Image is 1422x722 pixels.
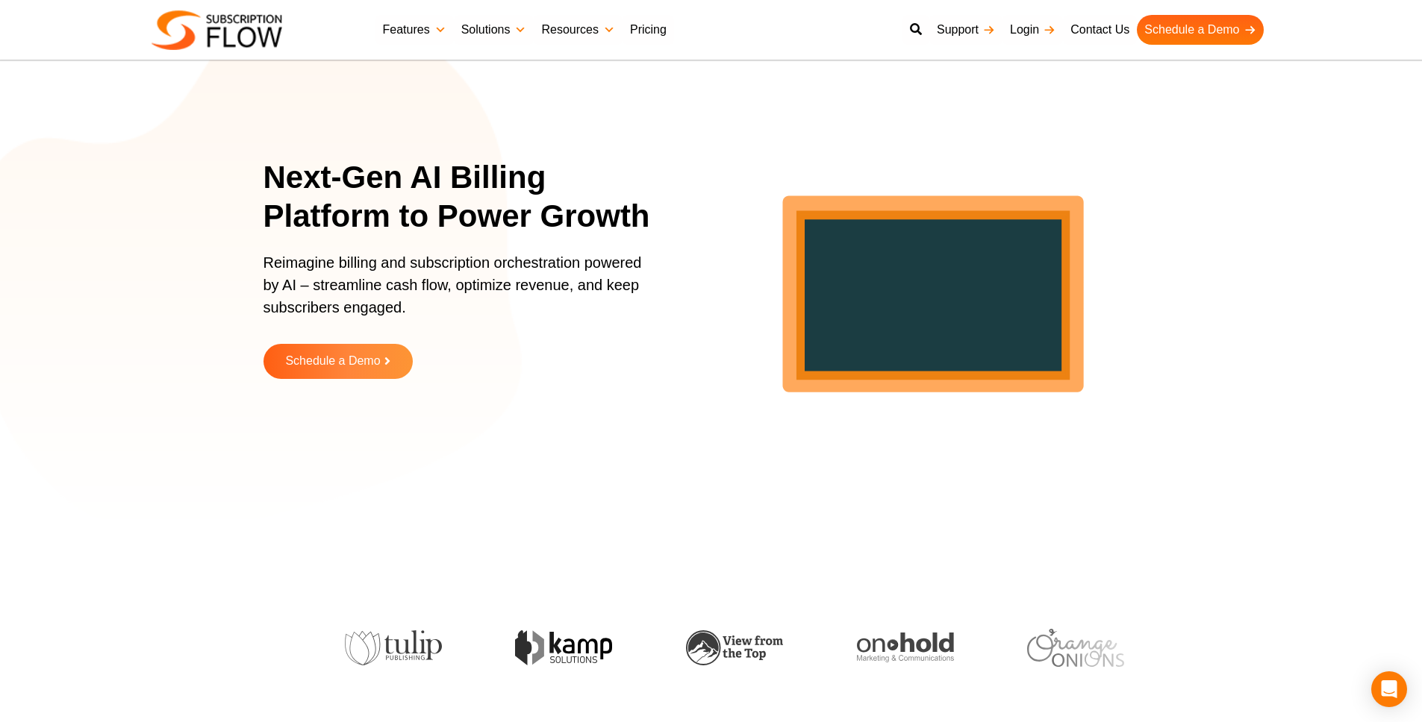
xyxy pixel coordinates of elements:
a: Schedule a Demo [263,344,413,379]
p: Reimagine billing and subscription orchestration powered by AI – streamline cash flow, optimize r... [263,251,652,333]
a: Resources [534,15,622,45]
a: Contact Us [1063,15,1137,45]
span: Schedule a Demo [285,355,380,368]
img: kamp-solution [500,630,597,665]
img: view-from-the-top [671,630,768,665]
img: orange-onions [1012,629,1109,667]
a: Solutions [454,15,534,45]
img: tulip-publishing [329,630,426,666]
div: Open Intercom Messenger [1371,671,1407,707]
img: onhold-marketing [841,632,938,662]
a: Pricing [623,15,674,45]
a: Support [929,15,1002,45]
a: Schedule a Demo [1137,15,1263,45]
a: Login [1002,15,1063,45]
a: Features [375,15,454,45]
h1: Next-Gen AI Billing Platform to Power Growth [263,158,670,236]
img: Subscriptionflow [152,10,282,50]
